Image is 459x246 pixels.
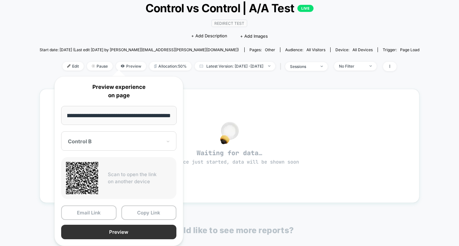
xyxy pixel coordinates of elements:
span: | [278,62,285,71]
span: Edit [62,62,84,71]
img: edit [67,64,70,68]
span: Waiting for data… [51,149,408,166]
img: end [268,65,270,67]
p: Preview experience on page [61,83,176,99]
span: other [265,47,275,52]
img: end [92,64,95,68]
span: Start date: [DATE] (Last edit [DATE] by [PERSON_NAME][EMAIL_ADDRESS][PERSON_NAME][DOMAIN_NAME]) [40,47,239,52]
p: Scan to open the link on another device [108,171,172,185]
img: rebalance [154,64,157,68]
span: experience just started, data will be shown soon [160,159,299,165]
span: Latest Version: [DATE] - [DATE] [195,62,275,71]
div: Audience: [285,47,325,52]
img: end [370,65,372,67]
span: Page Load [400,47,419,52]
span: Preview [116,62,146,71]
img: no_data [220,122,239,144]
p: LIVE [297,5,314,12]
div: No Filter [339,64,365,69]
span: + Add Description [191,33,227,39]
img: end [321,66,323,67]
span: Allocation: 50% [149,62,192,71]
button: Copy Link [121,205,177,220]
button: Email Link [61,205,117,220]
div: Pages: [249,47,275,52]
button: Preview [61,225,176,239]
div: Trigger: [383,47,419,52]
span: Redirect Test [211,20,247,27]
div: sessions [290,64,316,69]
span: Pause [87,62,113,71]
span: Device: [330,47,378,52]
img: calendar [200,64,203,68]
span: All Visitors [306,47,325,52]
span: Control vs Control | A/A Test [59,1,400,15]
span: all devices [352,47,373,52]
span: + Add Images [240,33,268,39]
p: Would like to see more reports? [165,225,294,235]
